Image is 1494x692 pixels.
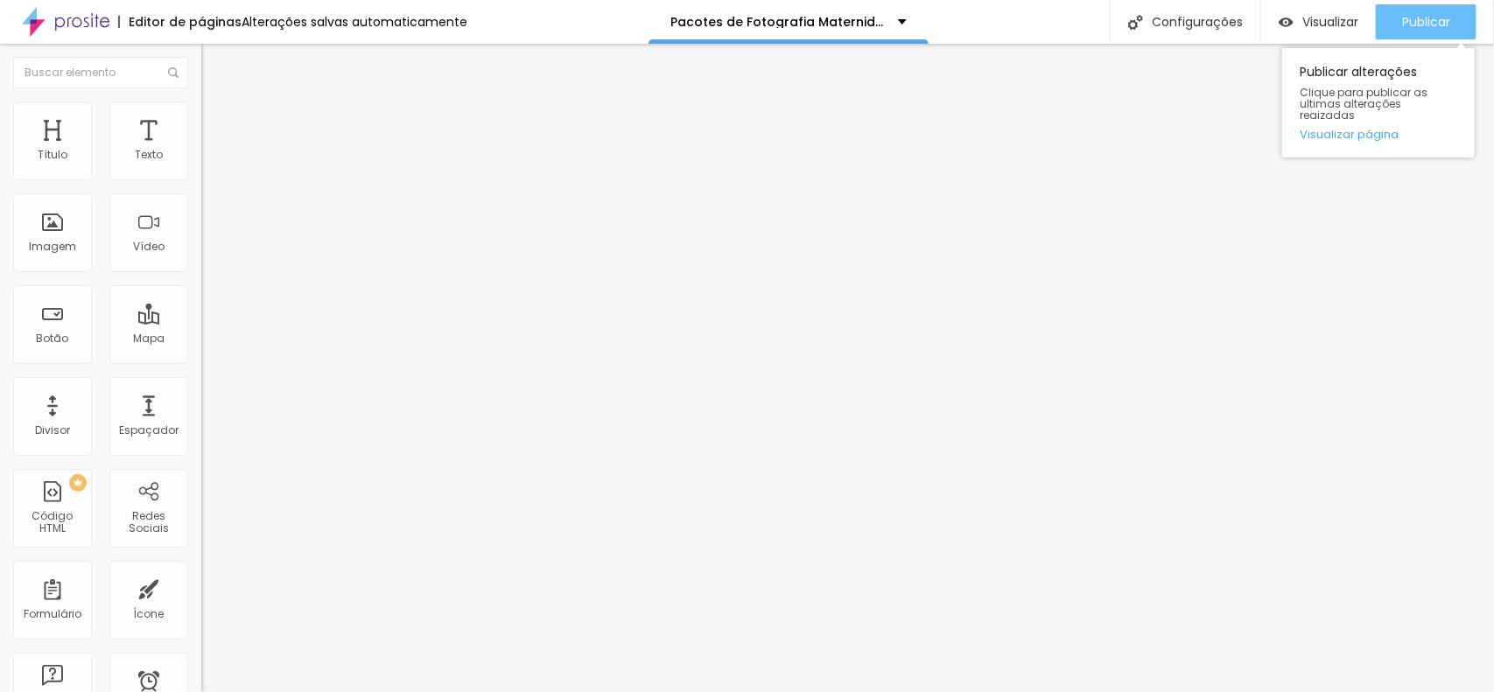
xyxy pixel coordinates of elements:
iframe: Editor [201,44,1494,692]
div: Título [38,149,67,161]
span: Visualizar [1302,15,1358,29]
div: Mapa [133,332,165,345]
input: Buscar elemento [13,57,188,88]
img: Icone [168,67,179,78]
span: Clique para publicar as ultimas alterações reaizadas [1300,87,1457,122]
div: Publicar alterações [1282,48,1475,157]
div: Editor de páginas [118,16,242,28]
div: Código HTML [18,510,87,535]
div: Formulário [24,608,81,620]
div: Espaçador [119,424,179,437]
div: Divisor [35,424,70,437]
p: Pacotes de Fotografia Maternidade: Gestação, Parto, Newborn e Família [670,16,885,28]
div: Alterações salvas automaticamente [242,16,467,28]
a: Visualizar página [1300,129,1457,140]
img: Icone [1128,15,1143,30]
div: Texto [135,149,163,161]
div: Imagem [29,241,76,253]
div: Botão [37,332,69,345]
div: Vídeo [133,241,165,253]
div: Ícone [134,608,165,620]
button: Visualizar [1261,4,1376,39]
img: view-1.svg [1279,15,1294,30]
div: Redes Sociais [114,510,183,535]
button: Publicar [1376,4,1476,39]
span: Publicar [1402,15,1450,29]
